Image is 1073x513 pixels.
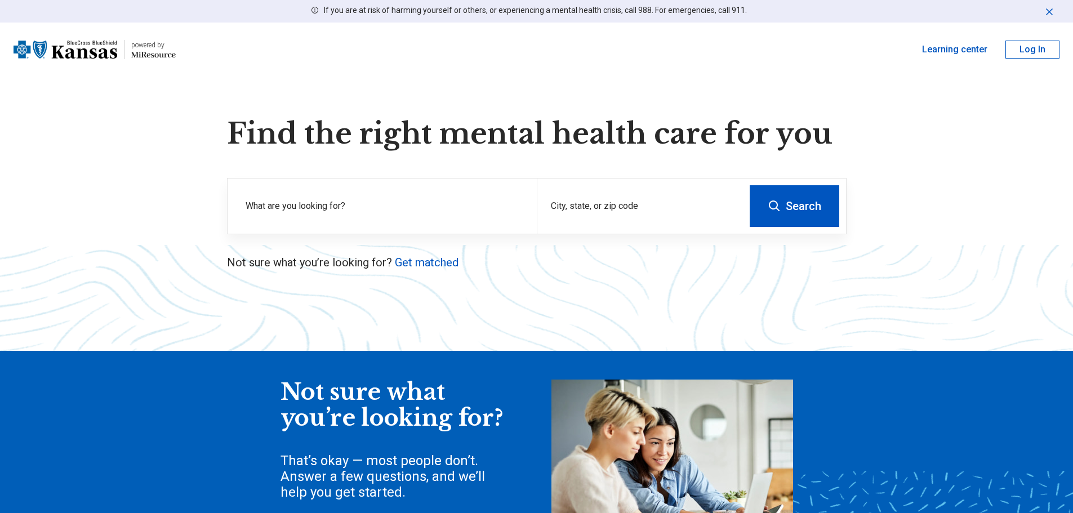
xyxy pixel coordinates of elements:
a: Get matched [395,256,458,269]
button: Log In [1005,41,1059,59]
a: Blue Cross Blue Shield Kansaspowered by [14,36,176,63]
button: Dismiss [1044,5,1055,18]
a: Learning center [922,43,987,56]
p: Not sure what you’re looking for? [227,255,847,270]
div: Not sure what you’re looking for? [281,380,506,431]
h1: Find the right mental health care for you [227,117,847,151]
div: powered by [131,40,176,50]
div: That’s okay — most people don’t. Answer a few questions, and we’ll help you get started. [281,453,506,500]
p: If you are at risk of harming yourself or others, or experiencing a mental health crisis, call 98... [324,5,747,16]
img: Blue Cross Blue Shield Kansas [14,36,117,63]
button: Search [750,185,839,227]
label: What are you looking for? [246,199,523,213]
